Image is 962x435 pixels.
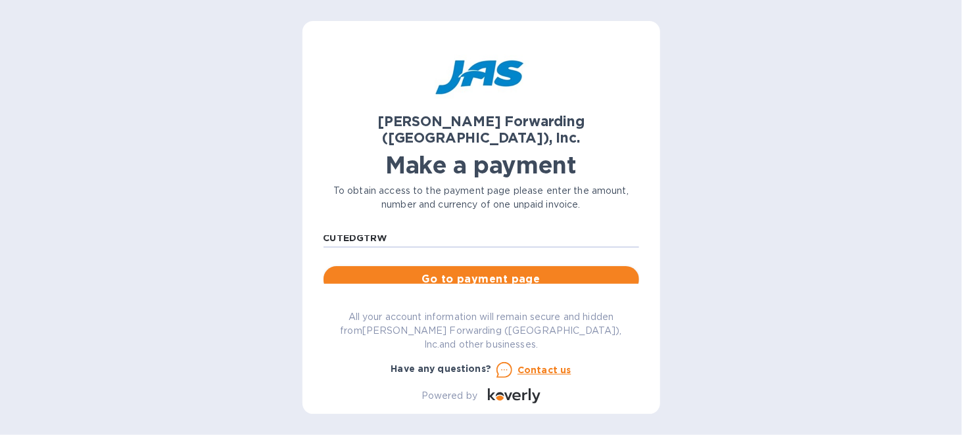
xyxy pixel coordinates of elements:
[324,151,639,179] h1: Make a payment
[324,228,639,248] input: Enter customer reference number
[377,113,585,146] b: [PERSON_NAME] Forwarding ([GEOGRAPHIC_DATA]), Inc.
[421,389,477,403] p: Powered by
[517,365,571,375] u: Contact us
[324,266,639,292] button: Go to payment page
[334,271,629,287] span: Go to payment page
[391,363,492,374] b: Have any questions?
[324,184,639,212] p: To obtain access to the payment page please enter the amount, number and currency of one unpaid i...
[324,310,639,352] p: All your account information will remain secure and hidden from [PERSON_NAME] Forwarding ([GEOGRA...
